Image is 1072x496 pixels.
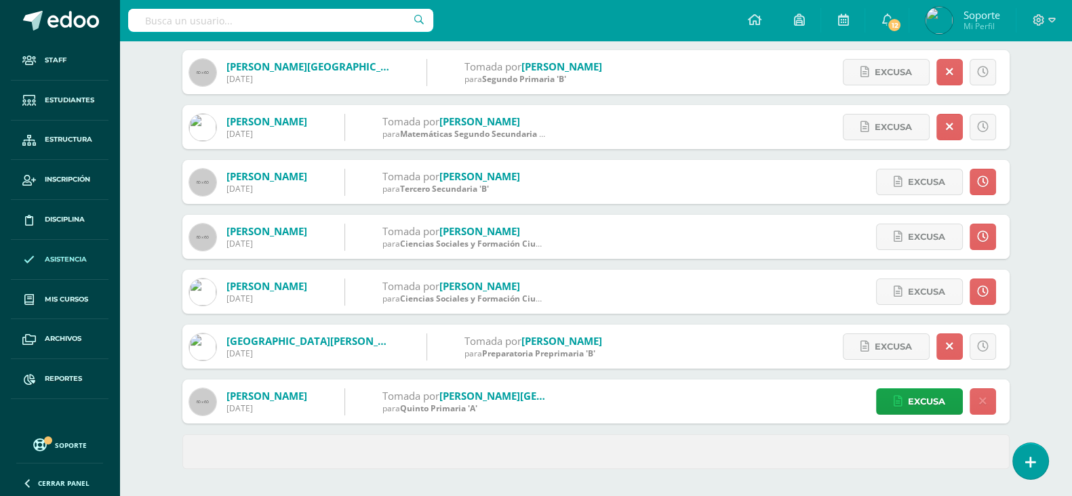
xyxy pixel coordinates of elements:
div: [DATE] [226,348,389,359]
span: Tomada por [382,169,439,183]
a: [PERSON_NAME][GEOGRAPHIC_DATA] [226,60,411,73]
img: 60x60 [189,59,216,86]
div: para [382,128,545,140]
div: para [464,73,602,85]
a: Asistencia [11,240,108,280]
img: ea8437c30e305a5a6d663544a07c8d36.png [926,7,953,34]
span: Ciencias Sociales y Formación Ciudadana Tercero Secundaria 'A' [400,238,657,249]
span: Tercero Secundaria 'B' [400,183,489,194]
a: [PERSON_NAME] [439,224,520,238]
span: Estructura [45,134,92,145]
span: Excusa [875,60,912,85]
span: Tomada por [382,115,439,128]
span: Excusa [875,115,912,140]
div: [DATE] [226,402,307,414]
a: Excusa [843,114,930,140]
span: Archivos [45,333,81,344]
div: para [382,238,545,249]
a: [PERSON_NAME] [439,169,520,183]
a: Estudiantes [11,81,108,121]
a: Excusa [843,59,930,85]
span: Tomada por [464,334,521,348]
span: Inscripción [45,174,90,185]
a: [GEOGRAPHIC_DATA][PERSON_NAME] [226,334,411,348]
img: b51bc4c8b54656d94df6cb7990b39ecc.png [189,333,216,360]
div: para [382,293,545,304]
span: Tomada por [382,389,439,402]
input: Busca un usuario... [128,9,433,32]
div: para [382,402,545,414]
span: Excusa [908,224,945,249]
span: 12 [887,18,902,33]
span: Excusa [908,389,945,414]
span: Ciencias Sociales y Formación Ciudadana Tercero Secundaria 'A' [400,293,657,304]
a: Disciplina [11,200,108,240]
span: Excusa [908,169,945,194]
a: Excusa [876,224,963,250]
span: Preparatoria Preprimaria 'B' [482,348,595,359]
span: Cerrar panel [38,478,90,488]
span: Quinto Primaria 'A' [400,402,477,414]
a: [PERSON_NAME] [226,224,307,238]
a: [PERSON_NAME] [521,60,602,73]
span: Tomada por [382,279,439,293]
div: para [464,348,602,359]
a: Excusa [876,278,963,305]
span: Excusa [908,279,945,304]
div: [DATE] [226,293,307,304]
a: [PERSON_NAME] [226,169,307,183]
span: Staff [45,55,66,66]
a: [PERSON_NAME] [226,279,307,293]
div: [DATE] [226,128,307,140]
a: Reportes [11,359,108,399]
a: Soporte [16,435,103,453]
a: [PERSON_NAME] [521,334,602,348]
span: Asistencia [45,254,87,265]
span: Soporte [963,8,999,22]
a: Mis cursos [11,280,108,320]
a: Estructura [11,121,108,161]
span: Mis cursos [45,294,88,305]
span: Estudiantes [45,95,94,106]
span: Reportes [45,373,82,384]
a: Staff [11,41,108,81]
img: 60x60 [189,388,216,415]
a: Archivos [11,319,108,359]
img: 7e8ee093f90451defd3016b163141e77.png [189,114,216,141]
a: Excusa [876,388,963,415]
a: [PERSON_NAME] [226,389,307,402]
div: [DATE] [226,238,307,249]
a: [PERSON_NAME] [439,279,520,293]
span: Mi Perfil [963,20,999,32]
span: Matemáticas Segundo Secundaria 'A' [400,128,549,140]
div: [DATE] [226,73,389,85]
img: 60x60 [189,169,216,196]
a: [PERSON_NAME][GEOGRAPHIC_DATA] [439,389,624,402]
div: para [382,183,520,194]
img: e350dbb6bf83f7dd130a7dae27016d7a.png [189,278,216,306]
div: [DATE] [226,183,307,194]
a: Excusa [843,333,930,360]
a: Excusa [876,169,963,195]
span: Excusa [875,334,912,359]
span: Soporte [55,440,87,450]
a: [PERSON_NAME] [439,115,520,128]
span: Segundo Primaria 'B' [482,73,566,85]
img: 60x60 [189,224,216,251]
a: [PERSON_NAME] [226,115,307,128]
span: Tomada por [382,224,439,238]
span: Tomada por [464,60,521,73]
span: Disciplina [45,214,85,225]
a: Inscripción [11,160,108,200]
